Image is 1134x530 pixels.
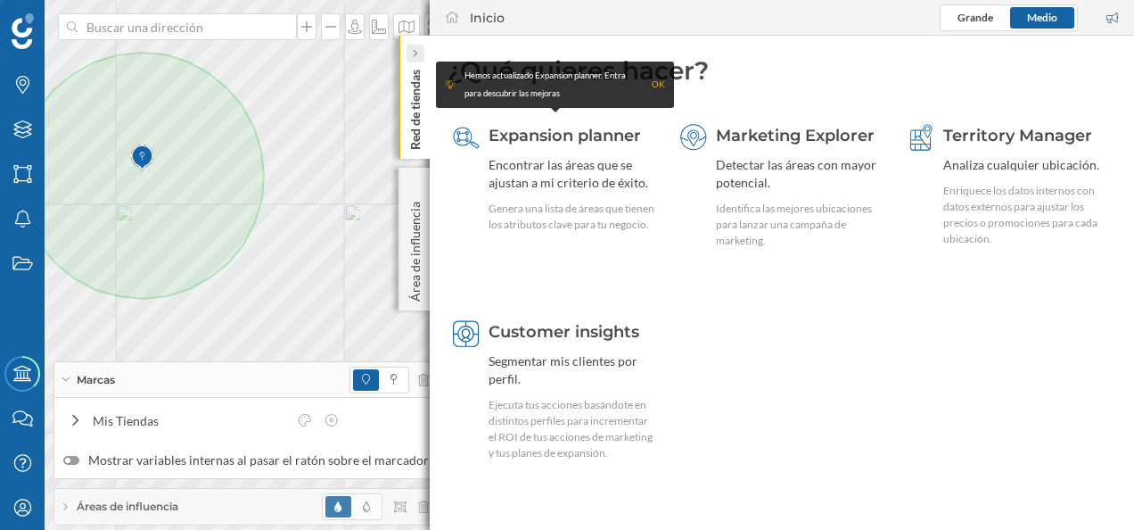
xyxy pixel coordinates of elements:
img: Geoblink Logo [12,13,34,49]
p: Red de tiendas [407,62,424,150]
div: Hemos actualizado Expansion planner. Entra para descubrir las mejoras [464,67,643,103]
span: Expansion planner [489,126,641,145]
span: Soporte [36,12,99,29]
div: Genera una lista de áreas que tienen los atributos clave para tu negocio. [489,201,656,233]
div: OK [652,76,665,94]
span: Áreas de influencia [77,499,178,515]
span: Marketing Explorer [716,126,875,145]
div: Ejecuta tus acciones basándote en distintos perfiles para incrementar el ROI de tus acciones de m... [489,397,656,461]
div: Mis Tiendas [93,411,287,430]
span: Marcas [77,372,115,388]
div: Analiza cualquier ubicación. [943,156,1111,174]
span: Customer insights [489,322,639,342]
p: Área de influencia [407,195,424,302]
span: Territory Manager [943,126,1092,145]
span: Medio [1027,11,1057,24]
div: Detectar las áreas con mayor potencial. [716,156,883,192]
div: ¿Qué quieres hacer? [448,54,1116,87]
div: Inicio [470,9,505,27]
img: customer-intelligence.svg [453,320,480,347]
img: Marker [131,140,153,176]
div: Identifica las mejores ubicaciones para lanzar una campaña de marketing. [716,201,883,249]
div: Encontrar las áreas que se ajustan a mi criterio de éxito. [489,156,656,192]
label: Mostrar variables internas al pasar el ratón sobre el marcador [63,451,429,469]
div: Segmentar mis clientes por perfil. [489,352,656,388]
img: territory-manager.svg [908,124,934,151]
span: Grande [957,11,993,24]
div: Enriquece los datos internos con datos externos para ajustar los precios o promociones para cada ... [943,183,1111,247]
img: search-areas.svg [453,124,480,151]
img: explorer.svg [680,124,707,151]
